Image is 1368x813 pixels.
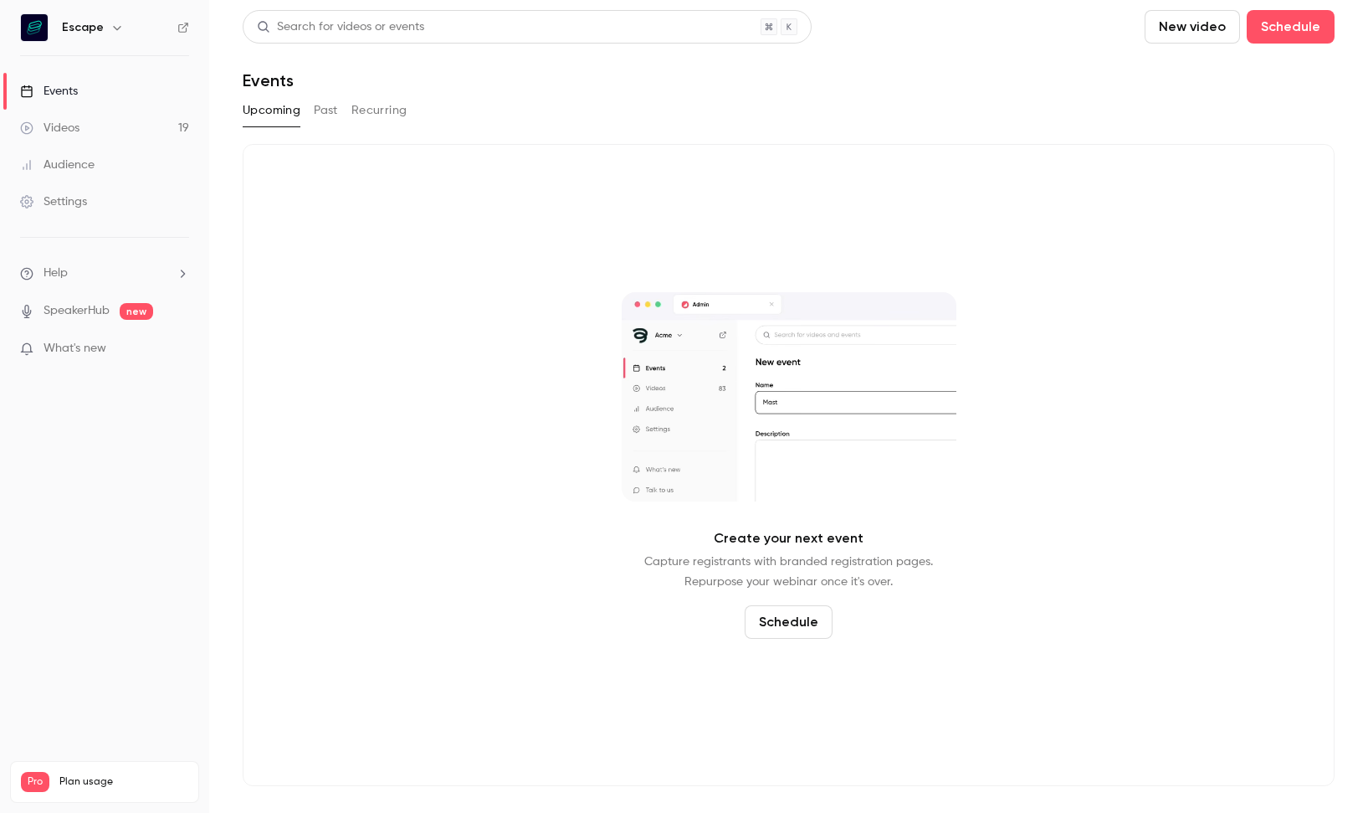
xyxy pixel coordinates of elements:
[745,605,833,639] button: Schedule
[21,14,48,41] img: Escape
[714,528,863,548] p: Create your next event
[644,552,933,592] p: Capture registrants with branded registration pages. Repurpose your webinar once it's over.
[314,97,338,124] button: Past
[62,19,104,36] h6: Escape
[44,302,110,320] a: SpeakerHub
[169,342,189,357] iframe: Noticeable Trigger
[120,303,153,320] span: new
[44,265,68,282] span: Help
[59,775,188,789] span: Plan usage
[20,265,189,282] li: help-dropdown-opener
[21,772,49,792] span: Pro
[20,120,79,136] div: Videos
[257,18,424,36] div: Search for videos or events
[243,97,300,124] button: Upcoming
[20,193,87,210] div: Settings
[1247,10,1335,44] button: Schedule
[44,340,106,358] span: What's new
[1145,10,1240,44] button: New video
[243,70,294,90] h1: Events
[351,97,407,124] button: Recurring
[20,83,78,100] div: Events
[20,157,95,173] div: Audience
